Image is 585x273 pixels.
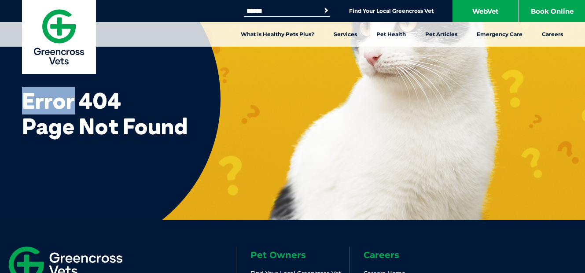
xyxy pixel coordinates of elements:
[532,22,573,47] a: Careers
[322,6,331,15] button: Search
[250,251,350,259] h6: Pet Owners
[324,22,367,47] a: Services
[349,7,434,15] a: Find Your Local Greencross Vet
[467,22,532,47] a: Emergency Care
[231,22,324,47] a: What is Healthy Pets Plus?
[367,22,416,47] a: Pet Health
[22,88,585,139] h1: Error 404 Page Not Found
[416,22,467,47] a: Pet Articles
[364,251,463,259] h6: Careers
